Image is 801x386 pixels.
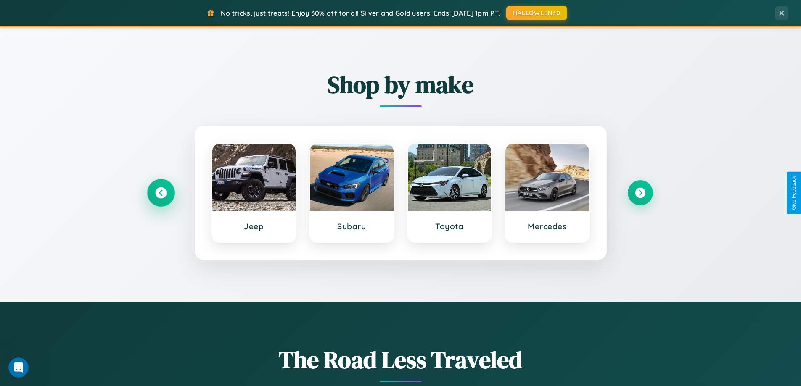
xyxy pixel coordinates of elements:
iframe: Intercom live chat [8,357,29,378]
h3: Toyota [416,221,483,231]
h1: The Road Less Traveled [148,344,653,376]
h3: Jeep [221,221,288,231]
div: Give Feedback [791,176,797,210]
span: No tricks, just treats! Enjoy 30% off for all Silver and Gold users! Ends [DATE] 1pm PT. [221,9,500,17]
h3: Subaru [318,221,385,231]
h2: Shop by make [148,68,653,101]
h3: Mercedes [514,221,581,231]
button: HALLOWEEN30 [506,6,567,20]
